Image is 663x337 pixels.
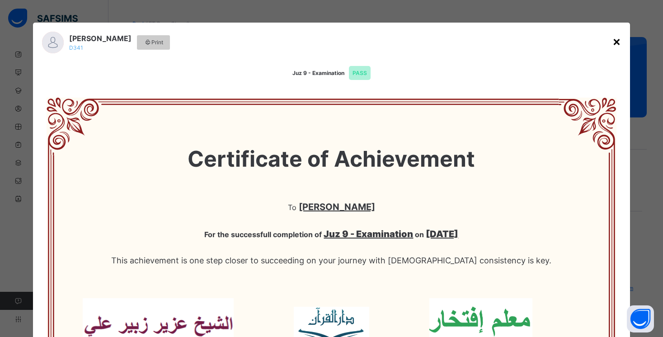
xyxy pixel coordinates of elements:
span: To [74,193,589,220]
span: [PERSON_NAME] [69,33,132,44]
b: Juz 9 - Examination [324,229,413,239]
span: D341 [69,44,83,51]
span: Certificate of Achievement [74,125,589,193]
span: PASS [349,66,371,80]
b: [PERSON_NAME] [299,201,375,212]
span: Juz 9 - Examination [292,70,371,76]
span: For the successfull completion of on [74,220,589,248]
b: [DATE] [426,229,458,239]
span: Print [144,38,163,47]
span: This achievement is one step closer to succeeding on your journey with [DEMOGRAPHIC_DATA] consist... [74,248,589,285]
div: × [612,32,621,51]
button: Open asap [627,305,654,332]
